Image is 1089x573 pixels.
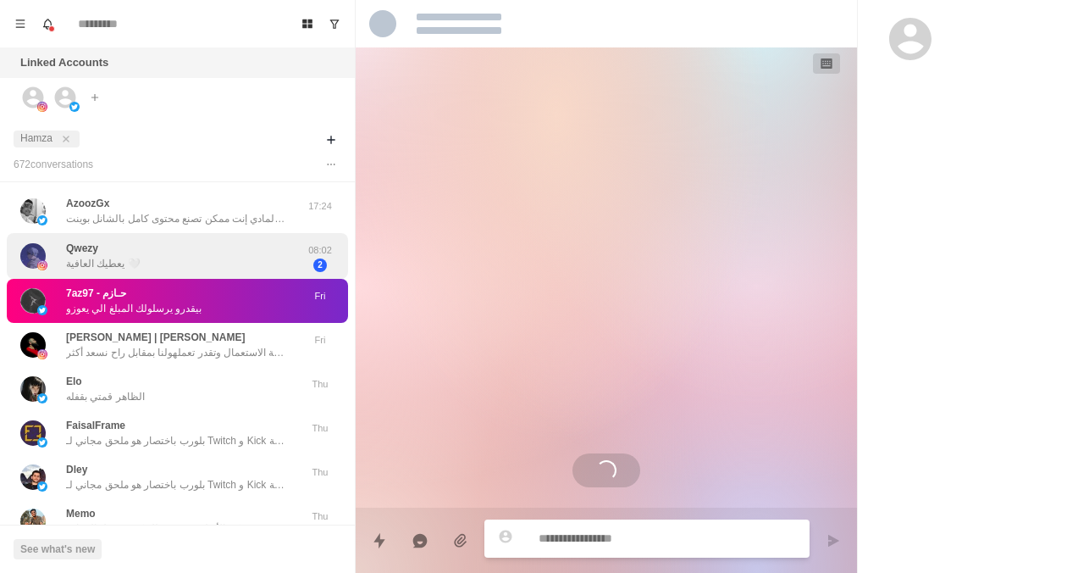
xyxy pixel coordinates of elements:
[299,421,341,436] p: Thu
[66,462,87,477] p: Dley
[58,131,75,147] button: close
[816,524,850,558] button: Send message
[37,305,47,315] img: picture
[34,10,61,37] button: Notifications
[14,157,93,172] p: 672 conversation s
[313,259,327,272] span: 2
[66,286,126,301] p: 7az97 - حـازم
[37,481,47,492] img: picture
[20,509,46,534] img: picture
[299,509,341,524] p: Thu
[299,377,341,392] p: Thu
[66,196,109,211] p: AzoozGx
[20,332,46,358] img: picture
[37,102,47,112] img: picture
[299,465,341,480] p: Thu
[37,393,47,403] img: picture
[66,389,145,404] p: الظاهر قمتي بقفله
[37,260,47,270] img: picture
[321,154,341,175] button: Options
[7,10,34,37] button: Menu
[37,215,47,225] img: picture
[66,345,286,360] p: تكون جزء من برمجنا لو في اعلان أو عوزين نعمل فيديو لكيفية الاستعمال وتقدر تعملهولنا بمقابل راح نس...
[321,10,348,37] button: Show unread conversations
[66,477,286,492] p: بلورب باختصار هو ملحق مجاني لـ Twitch و Kick يتيح لجمهورك إرسال رسائل صوتية (TTS) أو تشغيل تنبيها...
[66,418,125,433] p: FaisalFrame
[299,289,341,303] p: Fri
[66,506,96,521] p: Memo
[66,256,141,271] p: يعطيك العافية 🤍
[299,243,341,258] p: 08:02
[66,374,82,389] p: Elo
[66,241,98,256] p: Qwezy
[299,333,341,348] p: Fri
[20,132,53,144] span: Hamza
[20,288,46,314] img: picture
[66,433,286,448] p: بلورب باختصار هو ملحق مجاني لـ Twitch و Kick يتيح لجمهورك إرسال رسائل صوتية (TTS) أو تشغيل تنبيها...
[14,539,102,559] button: See what's new
[299,199,341,214] p: 17:24
[20,243,46,269] img: picture
[20,54,108,71] p: Linked Accounts
[66,301,202,316] p: بيقدرو يرسلولك المبلغ الي يعوزو
[20,198,46,224] img: picture
[403,524,437,558] button: Reply with AI
[85,87,105,108] button: Add account
[37,349,47,359] img: picture
[362,524,396,558] button: Quick replies
[69,102,80,112] img: picture
[37,437,47,448] img: picture
[66,330,245,345] p: [PERSON_NAME] | [PERSON_NAME]
[294,10,321,37] button: Board View
[444,524,478,558] button: Add media
[20,376,46,402] img: picture
[321,130,341,150] button: Add filters
[66,521,252,537] p: ممكن الأمثله دي تشرحلك كيفية عمل الاضافة
[66,211,286,226] p: مو بس الدعم المادي إنت ممكن تصنع محتوى كامل بالشانل بوينت
[20,465,46,490] img: picture
[20,420,46,446] img: picture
